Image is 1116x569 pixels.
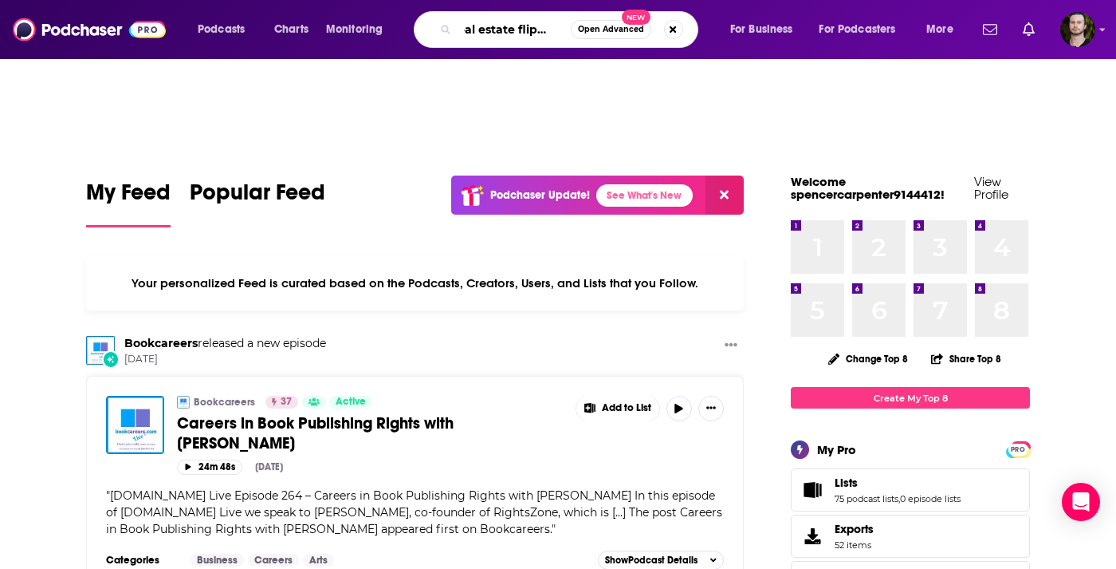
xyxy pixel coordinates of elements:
[326,18,383,41] span: Monitoring
[596,184,693,207] a: See What's New
[1060,12,1095,47] img: User Profile
[177,413,454,453] span: Careers in Book Publishing Rights with [PERSON_NAME]
[926,18,953,41] span: More
[86,179,171,215] span: My Feed
[329,396,372,409] a: Active
[791,387,1030,409] a: Create My Top 8
[190,179,325,227] a: Popular Feed
[281,394,292,410] span: 37
[571,20,651,39] button: Open AdvancedNew
[819,18,895,41] span: For Podcasters
[976,16,1004,43] a: Show notifications dropdown
[791,515,1030,558] a: Exports
[915,17,973,42] button: open menu
[835,522,874,536] span: Exports
[791,468,1030,512] span: Lists
[835,476,858,490] span: Lists
[264,17,318,42] a: Charts
[490,188,590,202] p: Podchaser Update!
[576,396,659,421] button: Show More Button
[819,349,918,369] button: Change Top 8
[124,353,326,366] span: [DATE]
[578,26,644,34] span: Open Advanced
[86,336,115,365] img: Bookcareers
[191,554,244,567] a: Business
[124,336,198,350] a: Bookcareers
[1062,483,1100,521] div: Open Intercom Messenger
[194,396,255,409] a: Bookcareers
[248,554,299,567] a: Careers
[796,479,828,501] a: Lists
[1008,443,1028,455] a: PRO
[265,396,298,409] a: 37
[1016,16,1041,43] a: Show notifications dropdown
[124,336,326,351] h3: released a new episode
[86,179,171,227] a: My Feed
[835,476,961,490] a: Lists
[315,17,403,42] button: open menu
[602,402,651,414] span: Add to List
[177,396,190,409] img: Bookcareers
[198,18,245,41] span: Podcasts
[106,554,178,567] h3: Categories
[13,14,166,45] img: Podchaser - Follow, Share and Rate Podcasts
[605,555,697,566] span: Show Podcast Details
[1060,12,1095,47] button: Show profile menu
[274,18,308,41] span: Charts
[458,17,571,42] input: Search podcasts, credits, & more...
[190,179,325,215] span: Popular Feed
[730,18,793,41] span: For Business
[835,493,898,504] a: 75 podcast lists
[102,350,120,368] div: New Episode
[1060,12,1095,47] span: Logged in as OutlierAudio
[106,396,164,454] img: Careers in Book Publishing Rights with Clare Hodder
[974,174,1008,202] a: View Profile
[106,488,722,536] span: " "
[86,256,744,310] div: Your personalized Feed is curated based on the Podcasts, Creators, Users, and Lists that you Follow.
[106,488,722,536] span: [DOMAIN_NAME] Live Episode 264 – Careers in Book Publishing Rights with [PERSON_NAME] In this epi...
[900,493,961,504] a: 0 episode lists
[817,442,856,457] div: My Pro
[718,336,744,356] button: Show More Button
[809,17,919,42] button: open menu
[177,413,564,453] a: Careers in Book Publishing Rights with [PERSON_NAME]
[698,396,724,421] button: Show More Button
[336,394,366,410] span: Active
[1008,444,1028,456] span: PRO
[187,17,265,42] button: open menu
[835,539,874,551] span: 52 items
[303,554,334,567] a: Arts
[177,460,242,475] button: 24m 48s
[796,525,828,547] span: Exports
[930,343,1002,374] button: Share Top 8
[898,493,900,504] span: ,
[622,10,650,25] span: New
[719,17,813,42] button: open menu
[791,174,945,202] a: Welcome spencercarpenter9144412!
[429,11,713,48] div: Search podcasts, credits, & more...
[255,461,283,472] div: [DATE]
